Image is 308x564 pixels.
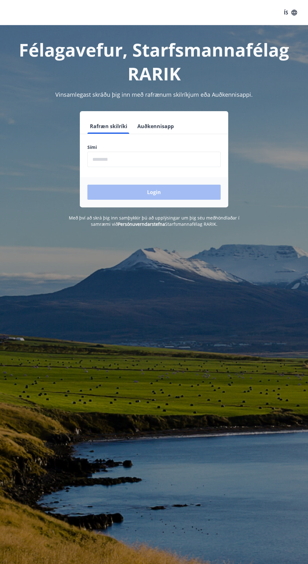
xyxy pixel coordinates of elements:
[69,215,239,227] span: Með því að skrá þig inn samþykkir þú að upplýsingar um þig séu meðhöndlaðar í samræmi við Starfsm...
[55,91,253,98] span: Vinsamlegast skráðu þig inn með rafrænum skilríkjum eða Auðkennisappi.
[280,7,300,18] button: ÍS
[118,221,165,227] a: Persónuverndarstefna
[87,144,221,150] label: Sími
[135,119,176,134] button: Auðkennisapp
[8,38,300,85] h1: Félagavefur, Starfsmannafélag RARIK
[87,119,130,134] button: Rafræn skilríki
